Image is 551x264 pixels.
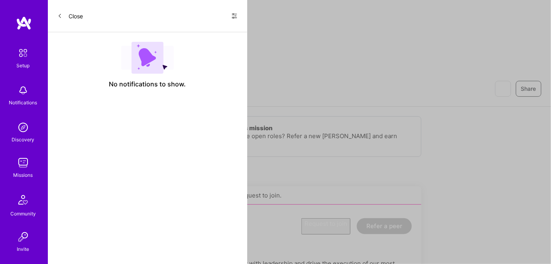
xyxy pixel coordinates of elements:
div: Community [10,209,36,218]
img: bell [15,82,31,98]
div: Notifications [9,98,37,107]
div: Discovery [12,135,35,144]
img: teamwork [15,155,31,171]
div: Setup [17,61,30,70]
div: Missions [14,171,33,179]
img: empty [121,42,174,74]
img: Invite [15,229,31,245]
button: Close [57,10,83,22]
img: logo [16,16,32,30]
img: discovery [15,119,31,135]
img: Community [14,190,33,209]
span: No notifications to show. [109,80,186,88]
div: Invite [17,245,30,253]
img: setup [15,45,31,61]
